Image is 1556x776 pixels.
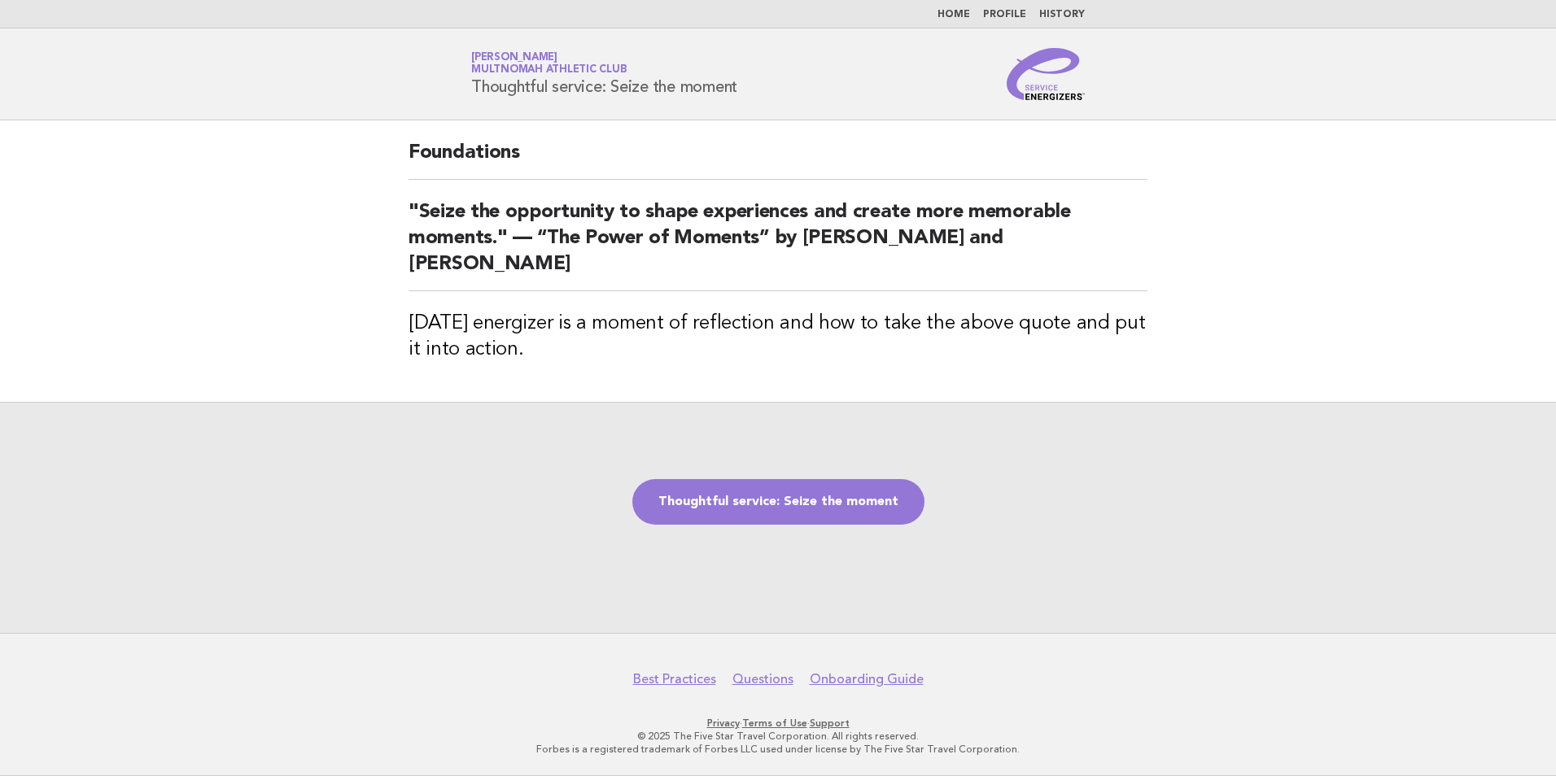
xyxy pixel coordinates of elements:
h2: "Seize the opportunity to shape experiences and create more memorable moments." — “The Power of M... [409,199,1147,291]
p: · · [280,717,1276,730]
a: Terms of Use [742,717,807,729]
a: Thoughtful service: Seize the moment [632,479,924,525]
a: History [1039,10,1085,20]
p: © 2025 The Five Star Travel Corporation. All rights reserved. [280,730,1276,743]
a: Questions [732,671,793,687]
span: Multnomah Athletic Club [471,65,627,76]
a: Home [938,10,970,20]
a: Privacy [707,717,740,729]
a: Onboarding Guide [810,671,924,687]
img: Service Energizers [1007,48,1085,100]
p: Forbes is a registered trademark of Forbes LLC used under license by The Five Star Travel Corpora... [280,743,1276,756]
h2: Foundations [409,140,1147,180]
h1: Thoughtful service: Seize the moment [471,53,737,95]
a: [PERSON_NAME]Multnomah Athletic Club [471,52,627,75]
a: Best Practices [633,671,716,687]
h3: [DATE] energizer is a moment of reflection and how to take the above quote and put it into action. [409,311,1147,363]
a: Support [810,717,850,729]
a: Profile [983,10,1026,20]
